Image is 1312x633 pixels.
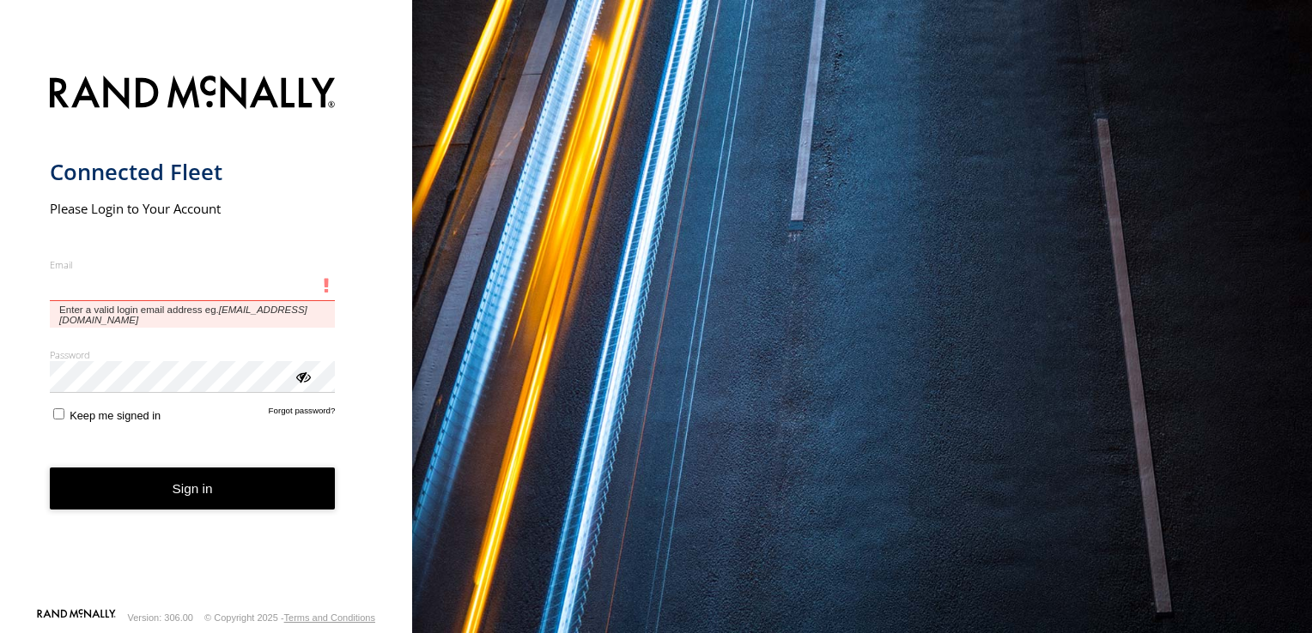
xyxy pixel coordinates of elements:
a: Forgot password? [269,406,336,422]
input: Keep me signed in [53,408,64,419]
h1: Connected Fleet [50,158,336,186]
em: [EMAIL_ADDRESS][DOMAIN_NAME] [59,304,307,325]
h2: Please Login to Your Account [50,200,336,217]
button: Sign in [50,467,336,509]
div: Version: 306.00 [128,612,193,623]
span: Keep me signed in [70,409,161,422]
form: main [50,65,363,607]
div: ViewPassword [294,367,311,384]
a: Visit our Website [37,609,116,626]
a: Terms and Conditions [284,612,375,623]
img: Rand McNally [50,72,336,116]
span: Enter a valid login email address eg. [50,301,336,328]
label: Password [50,348,336,361]
div: © Copyright 2025 - [204,612,375,623]
label: Email [50,258,336,271]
